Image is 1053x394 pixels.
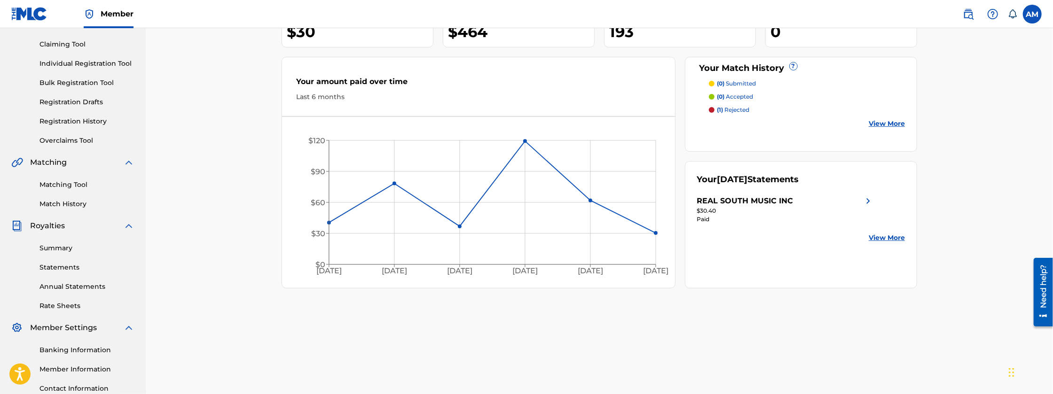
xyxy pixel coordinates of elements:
[30,157,67,168] span: Matching
[39,78,134,88] a: Bulk Registration Tool
[39,136,134,146] a: Overclaims Tool
[869,233,905,243] a: View More
[39,243,134,253] a: Summary
[578,267,603,276] tspan: [DATE]
[717,93,725,100] span: (0)
[39,59,134,69] a: Individual Registration Tool
[316,267,342,276] tspan: [DATE]
[39,282,134,292] a: Annual Statements
[84,8,95,20] img: Top Rightsholder
[39,97,134,107] a: Registration Drafts
[770,21,917,42] div: 0
[959,5,978,23] a: Public Search
[709,93,905,101] a: (0) accepted
[296,92,661,102] div: Last 6 months
[697,215,874,224] div: Paid
[39,263,134,272] a: Statements
[311,198,325,207] tspan: $60
[448,21,594,42] div: $464
[308,136,325,145] tspan: $120
[39,180,134,190] a: Matching Tool
[983,5,1002,23] div: Help
[101,8,134,19] span: Member
[869,119,905,129] a: View More
[644,267,669,276] tspan: [DATE]
[30,220,65,232] span: Royalties
[1027,255,1053,330] iframe: Resource Center
[39,384,134,394] a: Contact Information
[717,106,723,113] span: (1)
[1023,5,1042,23] div: User Menu
[717,80,725,87] span: (0)
[447,267,472,276] tspan: [DATE]
[39,116,134,126] a: Registration History
[39,345,134,355] a: Banking Information
[863,195,874,207] img: right chevron icon
[790,62,797,70] span: ?
[717,93,754,101] p: accepted
[709,106,905,114] a: (1) rejected
[315,260,325,269] tspan: $0
[1009,358,1014,386] div: Drag
[11,220,23,232] img: Royalties
[697,62,905,75] div: Your Match History
[287,21,433,42] div: $30
[1008,9,1017,19] div: Notifications
[717,106,750,114] p: rejected
[963,8,974,20] img: search
[123,157,134,168] img: expand
[717,79,756,88] p: submitted
[30,322,97,333] span: Member Settings
[987,8,998,20] img: help
[382,267,407,276] tspan: [DATE]
[1006,349,1053,394] iframe: Chat Widget
[697,195,794,207] div: REAL SOUTH MUSIC INC
[123,322,134,333] img: expand
[709,79,905,88] a: (0) submitted
[697,195,874,224] a: REAL SOUTH MUSIC INCright chevron icon$30.40Paid
[512,267,538,276] tspan: [DATE]
[11,7,47,21] img: MLC Logo
[39,39,134,49] a: Claiming Tool
[11,157,23,168] img: Matching
[123,220,134,232] img: expand
[11,322,23,333] img: Member Settings
[609,21,755,42] div: 193
[717,174,748,185] span: [DATE]
[311,229,325,238] tspan: $30
[311,167,325,176] tspan: $90
[697,207,874,215] div: $30.40
[39,364,134,374] a: Member Information
[296,76,661,92] div: Your amount paid over time
[697,173,799,186] div: Your Statements
[39,301,134,311] a: Rate Sheets
[39,199,134,209] a: Match History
